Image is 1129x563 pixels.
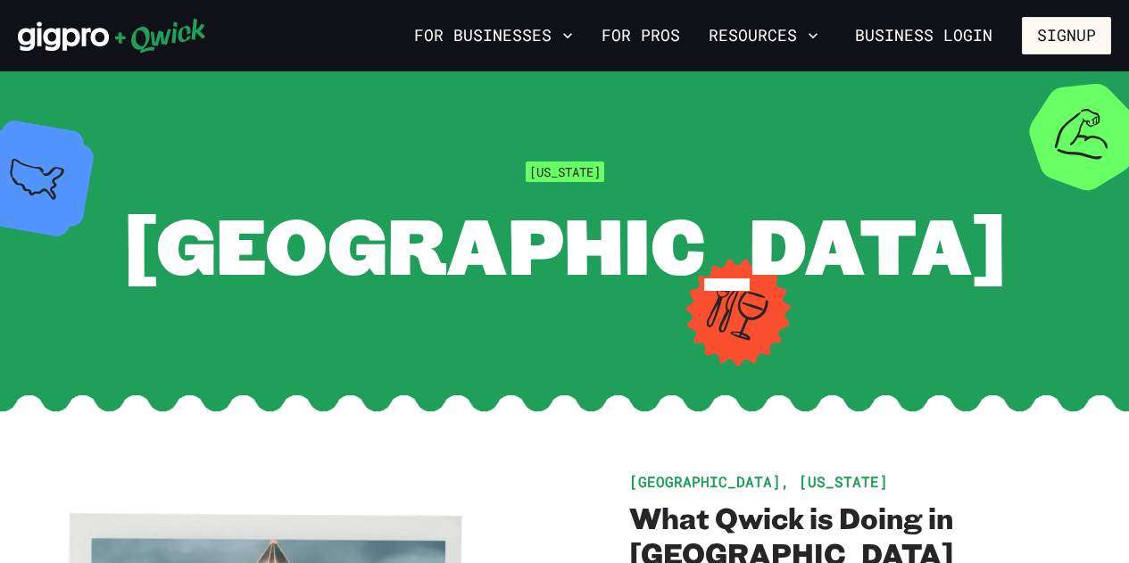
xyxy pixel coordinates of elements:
button: Signup [1022,17,1111,54]
span: [US_STATE] [526,161,604,182]
a: For Pros [594,21,687,51]
span: [GEOGRAPHIC_DATA] [123,193,1007,295]
button: For Businesses [407,21,580,51]
button: Resources [701,21,826,51]
a: Business Login [840,17,1008,54]
span: [GEOGRAPHIC_DATA], [US_STATE] [629,472,888,491]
